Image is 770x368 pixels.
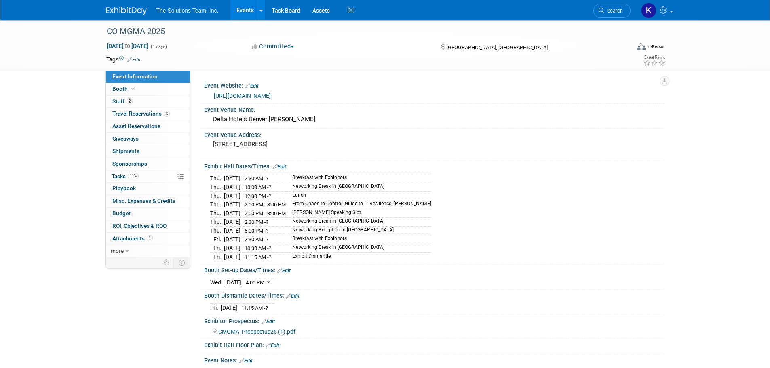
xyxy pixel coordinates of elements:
span: Attachments [112,235,153,242]
span: 10:30 AM - [245,245,271,251]
div: Event Website: [204,80,664,90]
div: CO MGMA 2025 [104,24,618,39]
a: Giveaways [106,133,190,145]
span: Staff [112,98,133,105]
td: From Chaos to Control: Guide to IT Resilience- [PERSON_NAME] [287,200,431,209]
a: Event Information [106,71,190,83]
span: Misc. Expenses & Credits [112,198,175,204]
a: Shipments [106,145,190,158]
td: [DATE] [224,235,240,244]
span: ROI, Objectives & ROO [112,223,167,229]
span: ? [266,305,268,311]
td: Thu. [210,200,224,209]
div: Exhibit Hall Dates/Times: [204,160,664,171]
span: ? [266,175,268,181]
td: Networking Break in [GEOGRAPHIC_DATA] [287,183,431,192]
span: Playbook [112,185,136,191]
a: Edit [239,358,253,364]
td: [DATE] [224,218,240,227]
a: Edit [245,83,259,89]
td: [PERSON_NAME] Speaking Slot [287,209,431,218]
td: [DATE] [224,200,240,209]
td: Thu. [210,174,224,183]
span: 7:30 AM - [245,236,268,242]
div: Exhibitor Prospectus: [204,315,664,326]
div: In-Person [647,44,666,50]
a: Booth [106,83,190,95]
span: Travel Reservations [112,110,170,117]
a: ROI, Objectives & ROO [106,220,190,232]
a: Edit [262,319,275,324]
a: Edit [127,57,141,63]
div: Event Venue Name: [204,104,664,114]
span: [DATE] [DATE] [106,42,149,50]
td: Exhibit Dismantle [287,252,431,261]
span: 2:00 PM - 3:00 PM [245,210,286,217]
td: Thu. [210,191,224,200]
a: Edit [286,293,300,299]
span: Asset Reservations [112,123,160,129]
span: (4 days) [150,44,167,49]
span: to [124,43,131,49]
td: Personalize Event Tab Strip [160,257,174,268]
span: Search [604,8,623,14]
span: 11:15 AM - [245,254,271,260]
td: [DATE] [224,252,240,261]
img: Kaelon Harris [641,3,656,18]
span: ? [269,245,271,251]
span: 3 [164,111,170,117]
td: [DATE] [224,174,240,183]
span: more [111,248,124,254]
span: ? [269,193,271,199]
span: [GEOGRAPHIC_DATA], [GEOGRAPHIC_DATA] [447,44,548,50]
td: [DATE] [224,183,240,192]
td: Breakfast with Exhibitors [287,235,431,244]
span: ? [266,236,268,242]
td: Thu. [210,226,224,235]
a: CMGMA_Prospectus25 (1).pdf [213,328,295,335]
td: [DATE] [224,191,240,200]
div: Event Rating [643,55,665,59]
a: Staff2 [106,96,190,108]
span: ? [269,184,271,190]
a: Playbook [106,183,190,195]
td: [DATE] [221,303,237,312]
td: Thu. [210,209,224,218]
div: Delta Hotels Denver [PERSON_NAME] [210,113,658,126]
span: Shipments [112,148,139,154]
span: ? [267,280,270,286]
span: Giveaways [112,135,139,142]
i: Booth reservation complete [131,86,135,91]
td: Thu. [210,218,224,227]
a: Attachments1 [106,233,190,245]
a: Travel Reservations3 [106,108,190,120]
a: Budget [106,208,190,220]
span: 12:30 PM - [245,193,271,199]
span: Budget [112,210,131,217]
a: Sponsorships [106,158,190,170]
a: Search [593,4,631,18]
td: Tags [106,55,141,63]
a: Edit [266,343,279,348]
td: [DATE] [225,278,242,286]
span: The Solutions Team, Inc. [156,7,219,14]
div: Booth Set-up Dates/Times: [204,264,664,275]
td: Lunch [287,191,431,200]
span: Tasks [112,173,139,179]
span: ? [269,254,271,260]
span: ? [266,228,268,234]
span: 2 [127,98,133,104]
a: Edit [277,268,291,273]
a: Edit [273,164,286,170]
div: Event Format [583,42,666,54]
a: Misc. Expenses & Credits [106,195,190,207]
a: Tasks11% [106,170,190,183]
span: 2:30 PM - [245,219,268,225]
td: Breakfast with Exhibitors [287,174,431,183]
span: 11:15 AM - [241,305,268,311]
td: Wed. [210,278,225,286]
td: Fri. [210,235,224,244]
span: CMGMA_Prospectus25 (1).pdf [218,328,295,335]
span: 5:00 PM - [245,228,268,234]
div: Exhibit Hall Floor Plan: [204,339,664,349]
